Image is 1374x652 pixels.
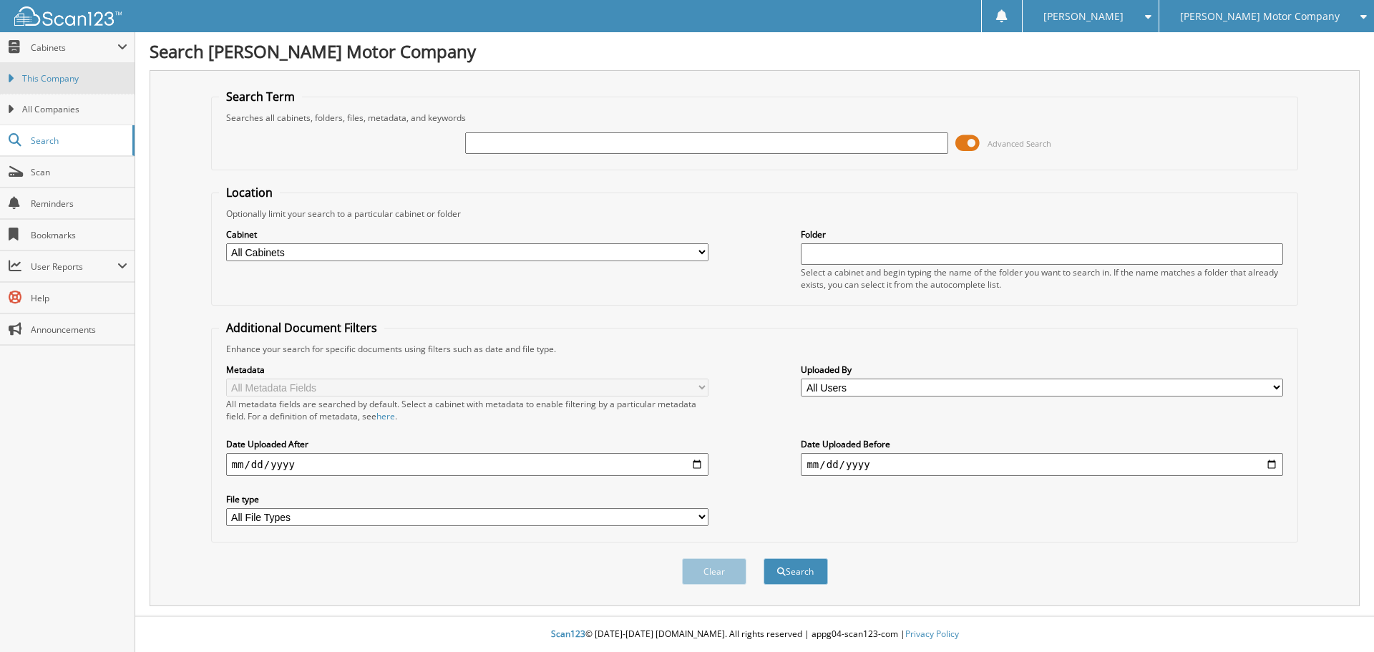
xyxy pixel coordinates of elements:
[31,135,125,147] span: Search
[31,292,127,304] span: Help
[376,410,395,422] a: here
[905,628,959,640] a: Privacy Policy
[801,453,1283,476] input: end
[226,398,708,422] div: All metadata fields are searched by default. Select a cabinet with metadata to enable filtering b...
[226,453,708,476] input: start
[219,343,1291,355] div: Enhance your search for specific documents using filters such as date and file type.
[226,228,708,240] label: Cabinet
[801,438,1283,450] label: Date Uploaded Before
[31,42,117,54] span: Cabinets
[988,138,1051,149] span: Advanced Search
[219,89,302,104] legend: Search Term
[226,493,708,505] label: File type
[135,617,1374,652] div: © [DATE]-[DATE] [DOMAIN_NAME]. All rights reserved | appg04-scan123-com |
[22,103,127,116] span: All Companies
[31,261,117,273] span: User Reports
[31,198,127,210] span: Reminders
[219,185,280,200] legend: Location
[22,72,127,85] span: This Company
[551,628,585,640] span: Scan123
[682,558,746,585] button: Clear
[219,320,384,336] legend: Additional Document Filters
[1302,583,1374,652] iframe: Chat Widget
[801,266,1283,291] div: Select a cabinet and begin typing the name of the folder you want to search in. If the name match...
[219,208,1291,220] div: Optionally limit your search to a particular cabinet or folder
[31,229,127,241] span: Bookmarks
[801,228,1283,240] label: Folder
[14,6,122,26] img: scan123-logo-white.svg
[764,558,828,585] button: Search
[801,364,1283,376] label: Uploaded By
[226,438,708,450] label: Date Uploaded After
[150,39,1360,63] h1: Search [PERSON_NAME] Motor Company
[1180,12,1340,21] span: [PERSON_NAME] Motor Company
[31,166,127,178] span: Scan
[1043,12,1124,21] span: [PERSON_NAME]
[219,112,1291,124] div: Searches all cabinets, folders, files, metadata, and keywords
[31,323,127,336] span: Announcements
[226,364,708,376] label: Metadata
